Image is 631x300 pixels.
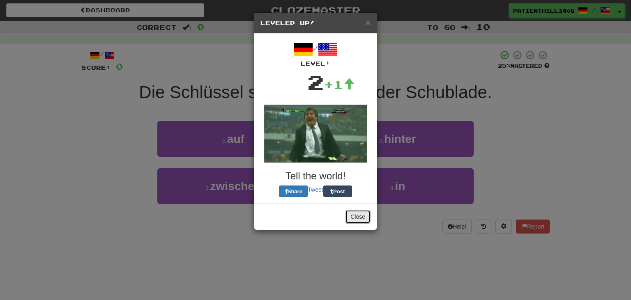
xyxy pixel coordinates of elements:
[307,68,324,96] div: 2
[264,105,367,163] img: soccer-coach-2-a9306edb2ed3f6953285996bb4238f2040b39cbea5cfbac61ac5b5c8179d3151.gif
[260,40,371,68] div: /
[260,171,371,181] h3: Tell the world!
[260,60,371,68] div: Level:
[260,19,371,27] h5: Leveled Up!
[323,185,352,197] button: Post
[345,210,371,224] button: Close
[366,18,371,27] span: ×
[366,18,371,27] button: Close
[308,186,323,193] a: Tweet
[324,76,355,93] div: +1
[279,185,308,197] button: Share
